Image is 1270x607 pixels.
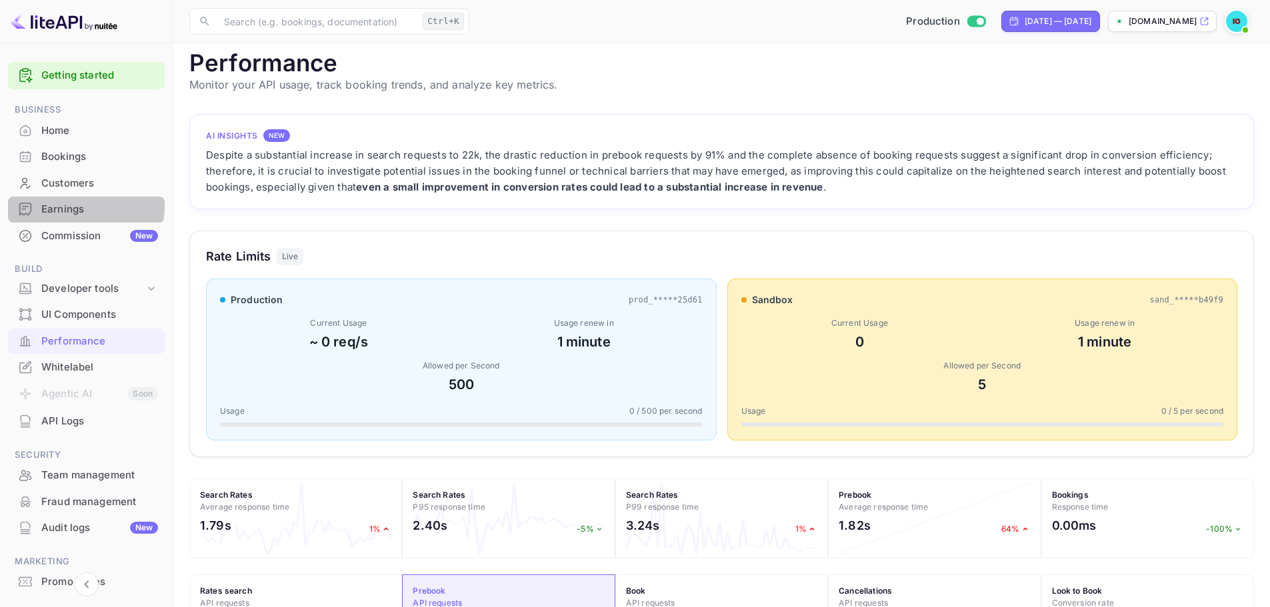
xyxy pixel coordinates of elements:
div: Whitelabel [8,354,165,380]
div: 1 minute [465,332,703,352]
h2: 3.24s [626,516,660,534]
div: Allowed per Second [220,360,703,372]
div: [DATE] — [DATE] [1025,15,1091,27]
div: Commission [41,229,158,244]
span: Usage [220,405,245,417]
div: New [130,522,158,534]
span: 0 / 5 per second [1161,405,1223,417]
span: Business [8,103,165,117]
a: Audit logsNew [8,515,165,540]
h2: 2.40s [413,516,447,534]
a: CommissionNew [8,223,165,248]
div: Home [41,123,158,139]
div: UI Components [8,302,165,328]
div: Bookings [41,149,158,165]
span: sandbox [752,293,793,306]
a: Fraud management [8,489,165,514]
p: 64% [1001,523,1030,535]
span: 0 / 500 per second [629,405,703,417]
strong: Rates search [200,586,252,596]
div: Developer tools [8,277,165,301]
div: Performance [41,334,158,349]
div: Bookings [8,144,165,170]
p: -100% [1206,523,1243,535]
div: ~ 0 req/s [220,332,457,352]
strong: even a small improvement in conversion rates could lead to a substantial increase in revenue [356,181,823,193]
div: New [130,230,158,242]
strong: Cancellations [839,586,892,596]
strong: Prebook [839,490,871,500]
span: P99 response time [626,502,699,512]
div: Audit logs [41,520,158,536]
div: Developer tools [41,281,145,297]
h2: 1.79s [200,516,231,534]
div: Despite a substantial increase in search requests to 22k, the drastic reduction in prebook reques... [206,147,1237,195]
div: Getting started [8,62,165,89]
div: Current Usage [220,317,457,329]
strong: Search Rates [626,490,679,500]
a: Promo codes [8,569,165,594]
span: Usage [741,405,766,417]
div: 500 [220,374,703,394]
h2: 1.82s [839,516,871,534]
img: Ivan Orlov [1226,11,1247,32]
span: Production [906,14,960,29]
div: Home [8,118,165,144]
h4: AI Insights [206,130,258,142]
div: Live [277,248,304,265]
span: Average response time [200,502,289,512]
div: Performance [8,328,165,354]
p: 1% [369,523,391,535]
div: Promo codes [8,569,165,595]
span: Build [8,262,165,277]
a: Whitelabel [8,354,165,379]
strong: Book [626,586,646,596]
a: Customers [8,171,165,195]
div: Ctrl+K [423,13,464,30]
h1: Performance [189,49,1254,77]
a: Getting started [41,68,158,83]
div: Customers [8,171,165,197]
a: Bookings [8,144,165,169]
button: Collapse navigation [75,572,99,596]
span: P95 response time [413,502,485,512]
strong: Prebook [413,586,445,596]
div: Fraud management [41,494,158,510]
input: Search (e.g. bookings, documentation) [216,8,417,35]
a: API Logs [8,408,165,433]
strong: Search Rates [200,490,253,500]
div: Earnings [41,202,158,217]
div: Switch to Sandbox mode [901,14,991,29]
span: Average response time [839,502,928,512]
p: Monitor your API usage, track booking trends, and analyze key metrics. [189,77,1254,93]
div: Usage renew in [465,317,703,329]
div: Audit logsNew [8,515,165,541]
a: Home [8,118,165,143]
div: Current Usage [741,317,979,329]
div: UI Components [41,307,158,322]
div: CommissionNew [8,223,165,249]
a: Team management [8,462,165,487]
strong: Look to Book [1052,586,1103,596]
p: -5% [577,523,604,535]
div: Promo codes [41,574,158,590]
div: Earnings [8,197,165,223]
strong: Bookings [1052,490,1089,500]
div: API Logs [41,414,158,429]
h2: 0.00ms [1052,516,1097,534]
div: Usage renew in [986,317,1223,329]
div: 0 [741,332,979,352]
h3: Rate Limits [206,247,271,265]
span: Security [8,448,165,462]
div: Whitelabel [41,360,158,375]
strong: Search Rates [413,490,465,500]
div: API Logs [8,408,165,434]
a: Earnings [8,197,165,221]
span: Response time [1052,502,1109,512]
span: production [231,293,283,306]
div: Customers [41,176,158,191]
div: Fraud management [8,489,165,515]
span: Marketing [8,554,165,569]
a: UI Components [8,302,165,326]
div: NEW [263,129,290,142]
